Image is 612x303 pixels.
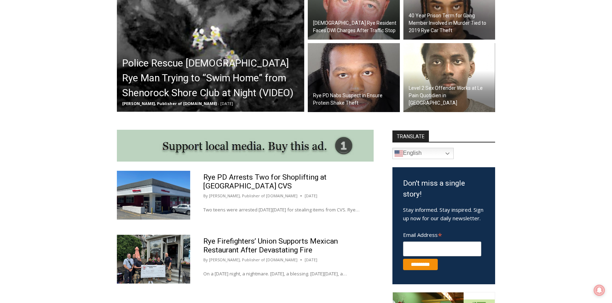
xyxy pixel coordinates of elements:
img: (PHOTO: The Local 2029 firefighters union presented a $1,000 check from its emergency fund to Del... [117,235,190,284]
h2: 40 Year Prison Term for Gang Member Involved in Murder Tied to 2019 Rye Car Theft [409,12,494,34]
a: [PERSON_NAME], Publisher of [DOMAIN_NAME] [209,257,297,262]
span: By [203,257,208,263]
div: "[PERSON_NAME] and I covered the [DATE] Parade, which was a really eye opening experience as I ha... [179,0,335,69]
a: Rye Firefighters’ Union Supports Mexican Restaurant After Devastating Fire [203,237,338,254]
h2: Level 2 Sex Offender Works at Le Pain Quotidien in [GEOGRAPHIC_DATA] [409,85,494,107]
span: Intern @ [DOMAIN_NAME] [185,70,328,86]
img: support local media, buy this ad [117,130,374,162]
a: Level 2 Sex Offender Works at Le Pain Quotidien in [GEOGRAPHIC_DATA] [403,43,495,112]
strong: TRANSLATE [392,130,429,142]
img: CVS edited MC Purchase St Downtown Rye #0002 2021-05-17 CVS Pharmacy Angle 2 IMG_0641 [117,171,190,220]
h3: Don't miss a single story! [403,178,484,200]
h2: [DEMOGRAPHIC_DATA] Rye Resident Faces DWI Charges After Traffic Stop [313,19,398,34]
span: By [203,193,208,199]
span: Open Tues. - Sun. [PHONE_NUMBER] [2,73,69,100]
p: Stay informed. Stay inspired. Sign up now for our daily newsletter. [403,205,484,222]
span: [DATE] [220,101,233,106]
a: Rye PD Nabs Suspect in Ensure Protein Shake Theft [308,43,400,112]
div: "the precise, almost orchestrated movements of cutting and assembling sushi and [PERSON_NAME] mak... [73,44,101,85]
time: [DATE] [305,193,317,199]
label: Email Address [403,228,481,240]
span: [PERSON_NAME], Publisher of [DOMAIN_NAME] [122,101,217,106]
h2: Police Rescue [DEMOGRAPHIC_DATA] Rye Man Trying to “Swim Home” from Shenorock Shore Club at Night... [122,56,302,100]
img: (PHOTO: Rye PD advised the community on Thursday, November 14, 2024 of a Level 2 Sex Offender, 29... [403,43,495,112]
p: Two teens were arrested [DATE][DATE] for stealing items from CVS. Rye… [203,206,361,214]
a: [PERSON_NAME], Publisher of [DOMAIN_NAME] [209,193,297,198]
time: [DATE] [305,257,317,263]
span: - [218,101,219,106]
h2: Rye PD Nabs Suspect in Ensure Protein Shake Theft [313,92,398,107]
a: Open Tues. - Sun. [PHONE_NUMBER] [0,71,71,88]
img: (PHOTO: Rye PD arrested Kazeem D. Walker, age 23, of Brooklyn, NY for larceny on August 20, 2025 ... [308,43,400,112]
a: Rye PD Arrests Two for Shoplifting at [GEOGRAPHIC_DATA] CVS [203,173,327,190]
img: en [395,149,403,158]
p: On a [DATE] night, a nightmare. [DATE], a blessing. [DATE][DATE], a… [203,270,361,278]
a: English [392,148,454,159]
a: Intern @ [DOMAIN_NAME] [170,69,343,88]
